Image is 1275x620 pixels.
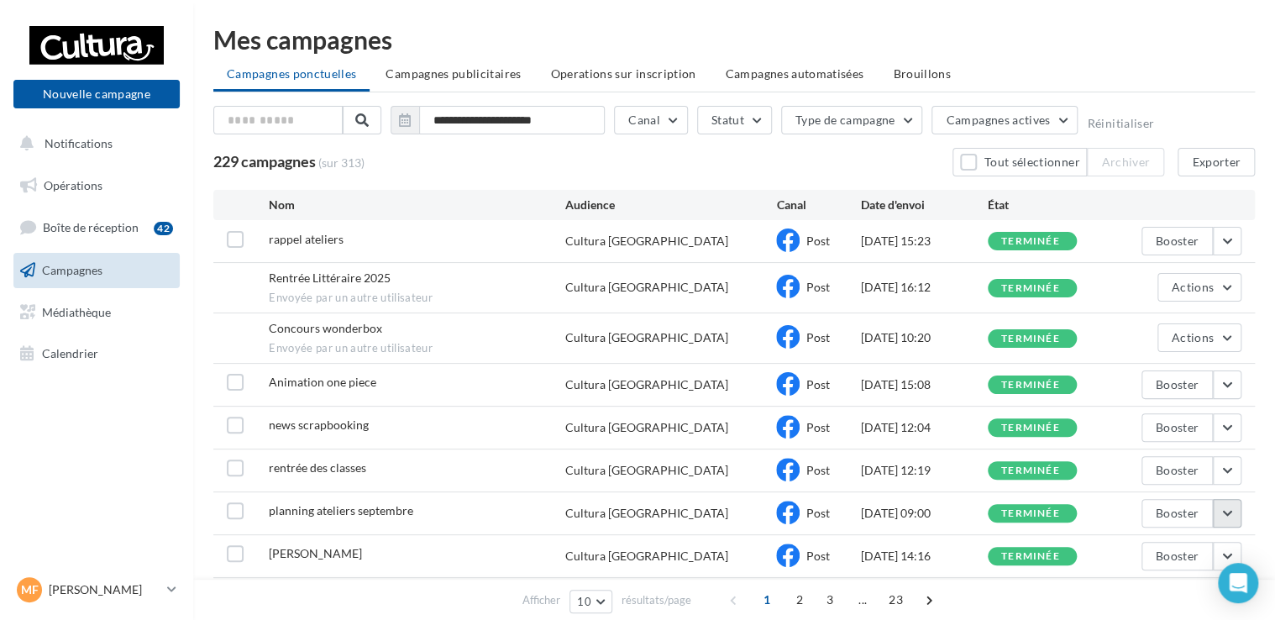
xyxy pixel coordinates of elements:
[318,155,365,171] span: (sur 313)
[565,505,728,522] div: Cultura [GEOGRAPHIC_DATA]
[213,27,1255,52] div: Mes campagnes
[1157,273,1241,302] button: Actions
[565,233,728,250] div: Cultura [GEOGRAPHIC_DATA]
[726,66,864,81] span: Campagnes automatisées
[882,586,910,613] span: 23
[213,152,316,171] span: 229 campagnes
[805,549,829,563] span: Post
[43,220,139,234] span: Boîte de réception
[269,321,382,335] span: Concours wonderbox
[1218,563,1258,603] div: Open Intercom Messenger
[861,279,988,296] div: [DATE] 16:12
[1001,334,1060,344] div: terminée
[946,113,1050,127] span: Campagnes actives
[45,136,113,150] span: Notifications
[49,581,160,598] p: [PERSON_NAME]
[1001,423,1060,433] div: terminée
[988,197,1115,213] div: État
[577,595,591,608] span: 10
[805,463,829,477] span: Post
[805,330,829,344] span: Post
[753,586,780,613] span: 1
[44,178,102,192] span: Opérations
[861,419,988,436] div: [DATE] 12:04
[10,126,176,161] button: Notifications
[269,341,564,356] span: Envoyée par un autre utilisateur
[10,336,183,371] a: Calendrier
[1172,280,1214,294] span: Actions
[1141,456,1213,485] button: Booster
[861,376,988,393] div: [DATE] 15:08
[1178,148,1255,176] button: Exporter
[21,581,39,598] span: MF
[781,106,923,134] button: Type de campagne
[1001,380,1060,391] div: terminée
[931,106,1078,134] button: Campagnes actives
[10,209,183,245] a: Boîte de réception42
[861,329,988,346] div: [DATE] 10:20
[861,505,988,522] div: [DATE] 09:00
[893,66,951,81] span: Brouillons
[776,197,861,213] div: Canal
[269,291,564,306] span: Envoyée par un autre utilisateur
[805,506,829,520] span: Post
[861,462,988,479] div: [DATE] 12:19
[10,168,183,203] a: Opérations
[1141,413,1213,442] button: Booster
[1141,227,1213,255] button: Booster
[565,419,728,436] div: Cultura [GEOGRAPHIC_DATA]
[386,66,521,81] span: Campagnes publicitaires
[816,586,843,613] span: 3
[565,197,777,213] div: Audience
[269,503,413,518] span: planning ateliers septembre
[42,304,111,318] span: Médiathèque
[569,590,612,613] button: 10
[805,377,829,391] span: Post
[1141,499,1213,528] button: Booster
[269,271,391,285] span: Rentrée Littéraire 2025
[550,66,695,81] span: Operations sur inscription
[269,197,564,213] div: Nom
[269,460,366,475] span: rentrée des classes
[805,234,829,248] span: Post
[697,106,772,134] button: Statut
[10,253,183,288] a: Campagnes
[13,574,180,606] a: MF [PERSON_NAME]
[269,375,376,389] span: Animation one piece
[786,586,813,613] span: 2
[861,233,988,250] div: [DATE] 15:23
[849,586,876,613] span: ...
[1087,148,1164,176] button: Archiver
[861,548,988,565] div: [DATE] 14:16
[13,80,180,108] button: Nouvelle campagne
[269,232,344,246] span: rappel ateliers
[1087,117,1154,130] button: Réinitialiser
[805,280,829,294] span: Post
[269,418,369,432] span: news scrapbooking
[269,546,362,560] span: sabrina carpenters
[1001,551,1060,562] div: terminée
[614,106,688,134] button: Canal
[1157,323,1241,352] button: Actions
[1001,508,1060,519] div: terminée
[565,462,728,479] div: Cultura [GEOGRAPHIC_DATA]
[522,592,560,608] span: Afficher
[565,376,728,393] div: Cultura [GEOGRAPHIC_DATA]
[154,222,173,235] div: 42
[805,420,829,434] span: Post
[1141,542,1213,570] button: Booster
[861,197,988,213] div: Date d'envoi
[1141,370,1213,399] button: Booster
[952,148,1087,176] button: Tout sélectionner
[42,263,102,277] span: Campagnes
[1001,465,1060,476] div: terminée
[1001,283,1060,294] div: terminée
[1001,236,1060,247] div: terminée
[10,295,183,330] a: Médiathèque
[622,592,691,608] span: résultats/page
[565,329,728,346] div: Cultura [GEOGRAPHIC_DATA]
[565,279,728,296] div: Cultura [GEOGRAPHIC_DATA]
[42,346,98,360] span: Calendrier
[565,548,728,565] div: Cultura [GEOGRAPHIC_DATA]
[1172,330,1214,344] span: Actions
